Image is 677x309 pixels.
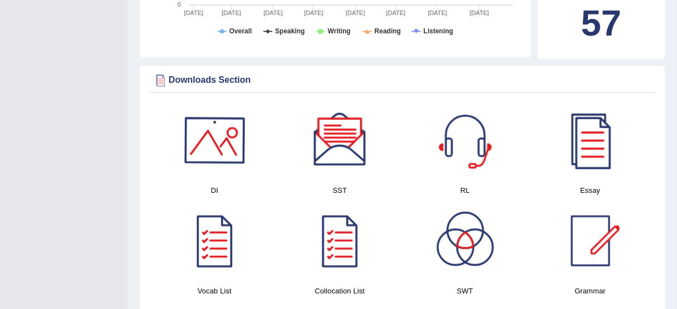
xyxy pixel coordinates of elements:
h4: DI [158,185,272,196]
tspan: [DATE] [386,9,406,16]
tspan: Reading [375,27,401,35]
tspan: Listening [424,27,453,35]
tspan: [DATE] [264,9,283,16]
h4: Grammar [533,285,647,297]
text: 0 [178,1,181,8]
div: Downloads Section [152,72,653,88]
tspan: [DATE] [428,9,448,16]
h4: SST [283,185,397,196]
tspan: [DATE] [184,9,204,16]
h4: RL [408,185,522,196]
tspan: Speaking [275,27,305,35]
h4: SWT [408,285,522,297]
b: 57 [581,3,621,43]
h4: Vocab List [158,285,272,297]
h4: Essay [533,185,647,196]
tspan: Overall [229,27,252,35]
tspan: [DATE] [346,9,365,16]
tspan: [DATE] [222,9,241,16]
tspan: [DATE] [304,9,323,16]
tspan: Writing [328,27,351,35]
h4: Collocation List [283,285,397,297]
tspan: [DATE] [470,9,489,16]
